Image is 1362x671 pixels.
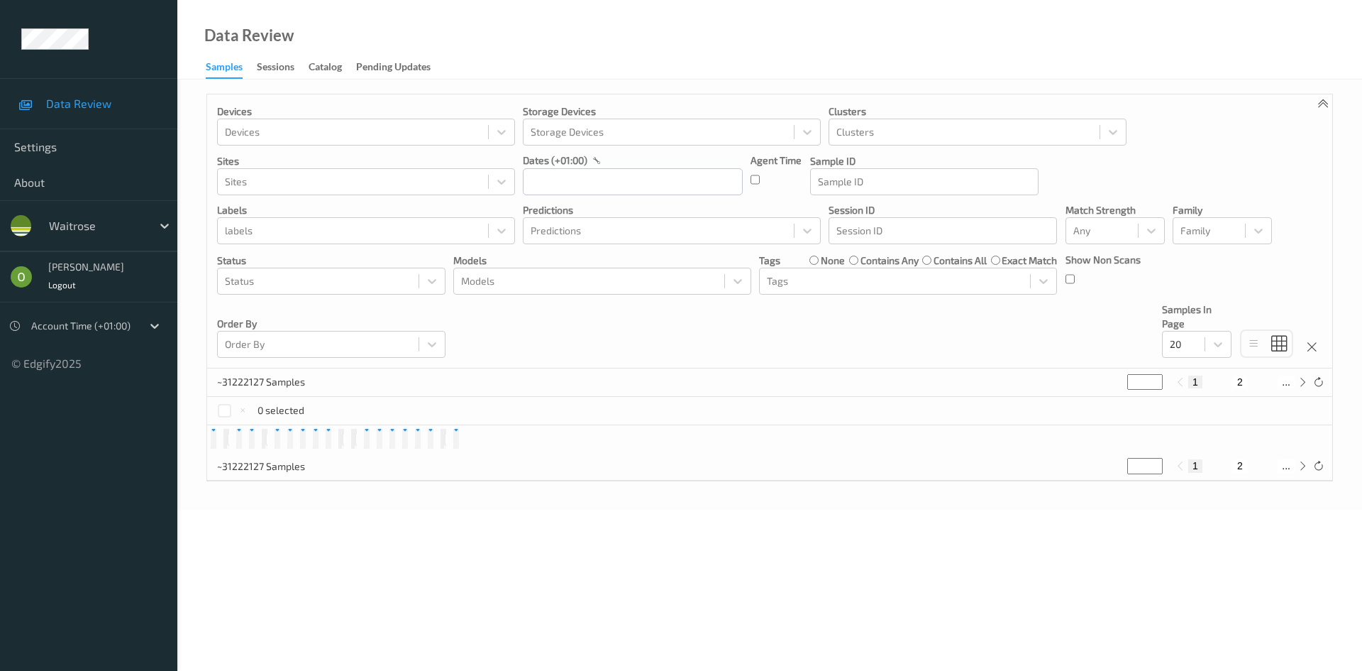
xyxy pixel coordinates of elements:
label: none [821,253,845,268]
div: Pending Updates [356,60,431,77]
p: Storage Devices [523,104,821,119]
p: Sites [217,154,515,168]
p: 0 selected [258,403,304,418]
label: contains any [860,253,919,268]
a: Catalog [309,58,356,77]
div: Catalog [309,60,342,77]
div: Sessions [257,60,294,77]
p: Match Strength [1065,203,1165,217]
button: 2 [1233,376,1247,388]
p: Devices [217,104,515,119]
p: Tags [759,253,780,268]
label: contains all [934,253,987,268]
label: exact match [1002,253,1057,268]
a: Samples [206,58,257,79]
p: Models [453,253,751,268]
a: Pending Updates [356,58,445,77]
button: ... [1278,376,1295,388]
button: 2 [1233,459,1247,472]
p: Sample ID [810,154,1039,168]
p: Agent Time [751,153,802,168]
p: Family [1173,203,1272,217]
p: Session ID [829,203,1057,217]
p: dates (+01:00) [523,153,587,168]
div: Data Review [204,28,294,43]
button: ... [1278,459,1295,472]
p: Show Non Scans [1065,253,1141,267]
p: ~31222127 Samples [217,375,323,389]
a: Sessions [257,58,309,77]
p: ~31222127 Samples [217,459,323,474]
p: Status [217,253,445,268]
p: Order By [217,317,445,331]
div: Samples [206,60,243,79]
p: Predictions [523,203,821,217]
p: labels [217,203,515,217]
p: Clusters [829,104,1126,119]
button: 1 [1188,459,1202,472]
button: 1 [1188,376,1202,388]
p: Samples In Page [1162,302,1231,331]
